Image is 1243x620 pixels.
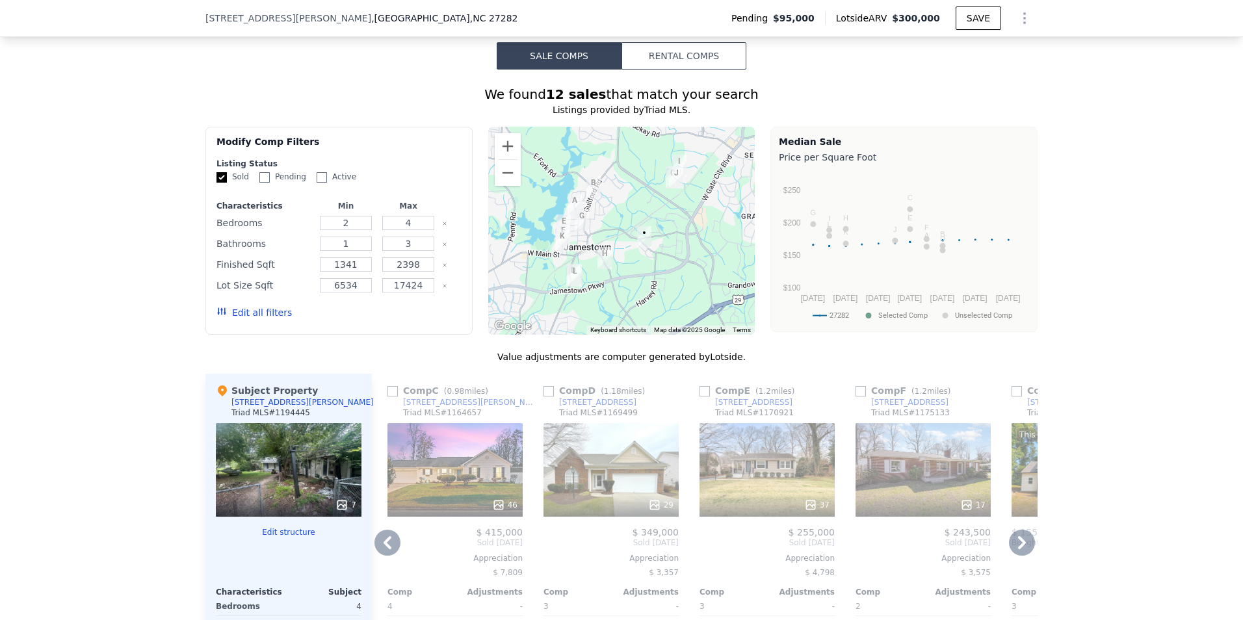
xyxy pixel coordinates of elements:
button: Clear [442,242,447,247]
text: E [908,214,912,222]
span: Pending [731,12,773,25]
text: [DATE] [800,294,825,303]
strong: 12 sales [546,86,607,102]
text: [DATE] [996,294,1021,303]
a: [STREET_ADDRESS] [700,397,792,407]
text: A [924,231,930,239]
div: Characteristics [216,587,289,597]
span: $ 349,000 [633,527,679,537]
div: Median Sale [779,135,1029,148]
label: Pending [259,172,306,183]
div: Max [380,201,437,211]
div: 4 [291,597,361,615]
div: Comp [700,587,767,597]
span: 3 [1012,602,1017,611]
button: Keyboard shortcuts [590,326,646,335]
a: [STREET_ADDRESS] [856,397,949,407]
text: G [811,209,817,216]
div: Triad MLS # 1194445 [231,407,310,418]
text: Unselected Comp [955,311,1012,320]
div: Appreciation [700,553,835,563]
div: Bedrooms [216,597,286,615]
div: 3901 Hunt Chase Dr [661,161,685,194]
div: Comp [543,587,611,597]
span: , [GEOGRAPHIC_DATA] [371,12,517,25]
div: Finished Sqft [216,255,312,274]
button: Zoom in [495,133,521,159]
input: Pending [259,172,270,183]
span: [STREET_ADDRESS][PERSON_NAME] [205,12,371,25]
span: 2 [856,602,861,611]
text: 27282 [830,311,849,320]
a: Terms (opens in new tab) [733,326,751,333]
button: Zoom out [495,160,521,186]
div: Comp E [700,384,800,397]
a: Open this area in Google Maps (opens a new window) [491,318,534,335]
div: 17 [960,498,986,511]
div: 102 Shoals Ct [561,259,586,291]
text: Selected Comp [878,311,928,320]
div: Characteristics [216,201,312,211]
button: SAVE [956,6,1001,30]
text: C [908,194,913,201]
div: Comp D [543,384,650,397]
div: Price per Square Foot [779,148,1029,166]
text: [DATE] [897,294,922,303]
input: Sold [216,172,227,183]
div: 103 Wyndwood Dr [581,171,606,203]
div: Comp G [1012,384,1118,397]
div: 29 [648,498,674,511]
span: $ 4,798 [805,568,835,577]
text: [DATE] [930,294,955,303]
a: [STREET_ADDRESS][PERSON_NAME] [1012,397,1162,407]
span: $300,000 [892,13,940,23]
span: Sold [DATE] [700,537,835,548]
text: L [827,220,831,228]
span: 4 [387,602,393,611]
div: We found that match your search [205,85,1038,103]
input: Active [317,172,327,183]
span: $ 3,575 [961,568,991,577]
text: $100 [783,283,801,292]
div: Triad MLS # 1152461 [1027,407,1106,418]
text: [DATE] [866,294,891,303]
span: ( miles) [439,387,493,396]
div: Subject [289,587,361,597]
span: Lotside ARV [836,12,892,25]
text: B [940,230,945,238]
div: This is a Flip [1017,428,1070,441]
div: Lot Size Sqft [216,276,312,294]
text: I [828,214,830,222]
svg: A chart. [779,166,1029,329]
span: $ 255,000 [789,527,835,537]
div: - [770,597,835,615]
div: 46 [492,498,517,511]
div: 216 Forestdale Dr [551,209,576,242]
span: ( miles) [750,387,800,396]
span: 1.18 [604,387,621,396]
div: 200 Forestdale Dr [551,218,575,251]
div: Comp C [387,384,493,397]
span: 1.2 [915,387,927,396]
span: $95,000 [773,12,815,25]
div: Appreciation [856,553,991,563]
div: Bathrooms [216,235,312,253]
div: - [458,597,523,615]
div: Adjustments [455,587,523,597]
div: Triad MLS # 1164657 [403,407,482,418]
div: Appreciation [1012,553,1147,563]
div: 3831 Hunt Chase Dr [664,161,688,194]
div: Listings provided by Triad MLS . [205,103,1038,116]
div: Appreciation [543,553,679,563]
span: $ 155,000 [1012,527,1058,537]
div: Listing Status [216,159,462,169]
button: Clear [442,263,447,268]
div: [STREET_ADDRESS] [559,397,636,407]
text: D [940,235,945,242]
div: Triad MLS # 1170921 [715,407,794,418]
div: [STREET_ADDRESS][PERSON_NAME] [1027,397,1162,407]
button: Rental Comps [621,42,746,70]
button: Edit all filters [216,306,292,319]
div: 5605 Westlock Ct [667,149,692,182]
div: Value adjustments are computer generated by Lotside . [205,350,1038,363]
